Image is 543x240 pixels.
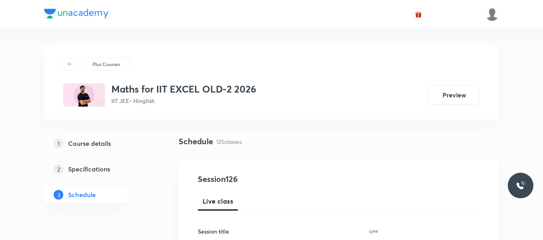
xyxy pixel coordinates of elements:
[63,83,105,107] img: E82CEC28-45FA-414F-8D1E-07376FB9FF65_plus.png
[44,135,153,151] a: 1Course details
[216,137,242,146] p: 125 classes
[68,164,110,174] h5: Specifications
[516,181,525,190] img: ttu
[415,11,422,18] img: avatar
[369,230,378,234] p: 0/99
[93,61,120,68] p: Plus Courses
[44,9,109,20] a: Company Logo
[54,164,63,174] p: 2
[198,173,344,185] h4: Session 126
[44,9,109,18] img: Company Logo
[54,190,63,200] p: 3
[68,190,96,200] h5: Schedule
[203,196,233,206] span: Live class
[198,227,229,236] h6: Session title
[179,135,213,147] h4: Schedule
[68,139,111,148] h5: Course details
[111,97,256,105] p: IIT JEE • Hinglish
[485,8,499,21] img: Gopal Kumar
[428,85,480,105] button: Preview
[412,8,425,21] button: avatar
[54,139,63,148] p: 1
[111,83,256,95] h3: Maths for IIT EXCEL OLD-2 2026
[44,161,153,177] a: 2Specifications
